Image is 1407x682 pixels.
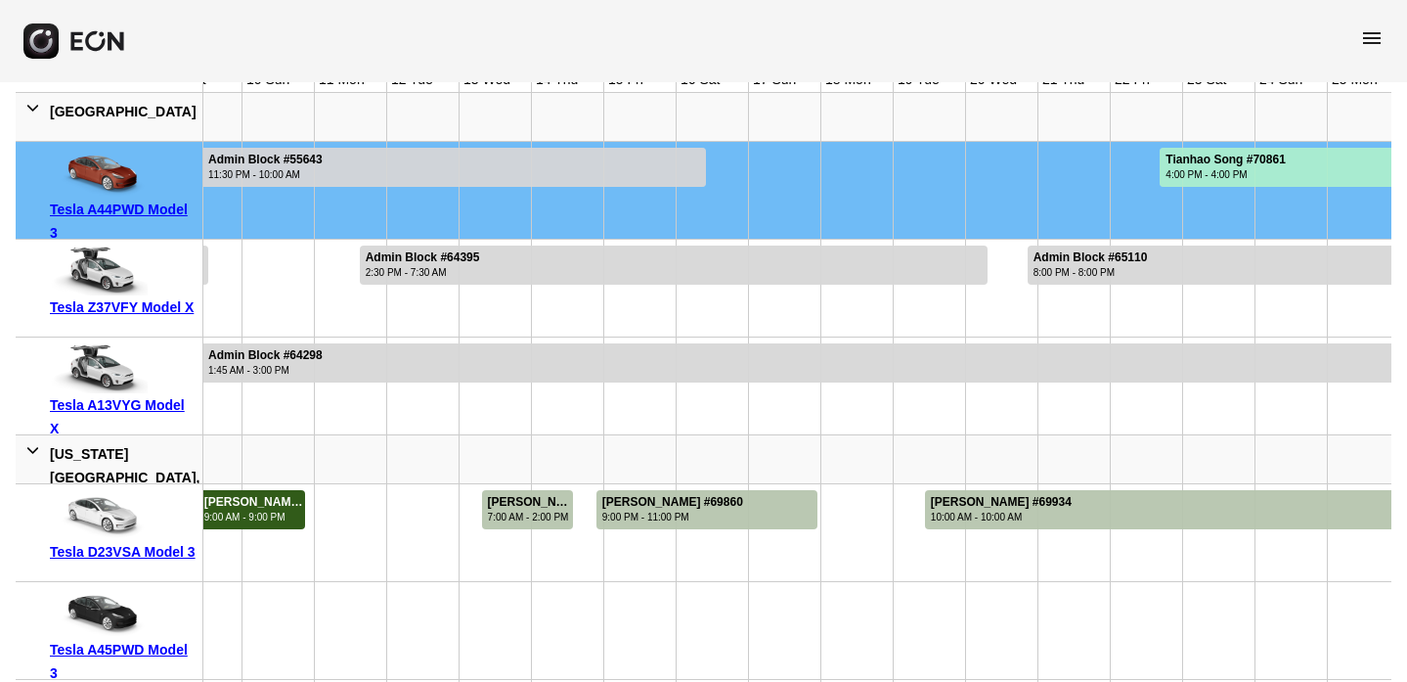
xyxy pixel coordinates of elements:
div: Tesla A44PWD Model 3 [50,198,196,245]
img: car [50,589,148,638]
div: 2:30 PM - 7:30 AM [366,265,480,280]
div: Tesla A13VYG Model X [50,393,196,440]
div: Tesla D23VSA Model 3 [50,540,196,564]
div: Rented for 4 days by Sheldon Goodridge Current status is completed [595,484,818,529]
div: Admin Block #65110 [1033,250,1148,265]
div: [PERSON_NAME] #69860 [602,495,743,510]
div: 9:00 AM - 9:00 PM [204,510,303,524]
span: menu [1360,26,1384,50]
div: [PERSON_NAME] #69111 [488,495,572,510]
div: Admin Block #55643 [208,153,323,167]
div: [PERSON_NAME] #68715 [204,495,303,510]
div: Rented for 2 days by Fisnik Bedrija Current status is completed [481,484,575,529]
img: car [50,149,148,198]
div: 11:30 PM - 10:00 AM [208,167,323,182]
div: [PERSON_NAME] #69934 [931,495,1072,510]
div: Admin Block #64298 [208,348,323,363]
img: car [50,247,148,296]
div: Rented for 9 days by Admin Block Current status is rental [359,240,989,285]
div: Rented for 2 days by Hovhannes Grigoryan Current status is completed [198,484,306,529]
div: 4:00 PM - 4:00 PM [1165,167,1286,182]
div: [US_STATE][GEOGRAPHIC_DATA], [GEOGRAPHIC_DATA] [50,442,199,513]
div: Tianhao Song #70861 [1165,153,1286,167]
div: Tesla Z37VFY Model X [50,296,196,319]
div: 9:00 PM - 11:00 PM [602,510,743,524]
div: 10:00 AM - 10:00 AM [931,510,1072,524]
div: 7:00 AM - 2:00 PM [488,510,572,524]
img: car [50,344,148,393]
img: car [50,491,148,540]
div: 8:00 PM - 8:00 PM [1033,265,1148,280]
div: 1:45 AM - 3:00 PM [208,363,323,378]
div: [GEOGRAPHIC_DATA] [50,100,197,123]
div: Admin Block #64395 [366,250,480,265]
